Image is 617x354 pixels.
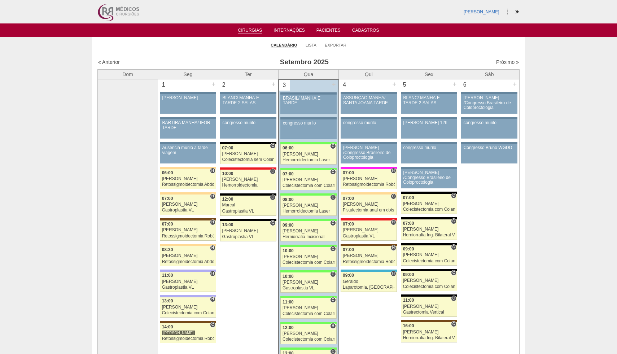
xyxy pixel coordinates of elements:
div: + [512,79,518,89]
div: [PERSON_NAME] [403,278,455,283]
div: Key: Aviso [220,117,276,119]
div: + [331,80,337,89]
div: Key: Assunção [341,218,397,220]
a: C 07:00 [PERSON_NAME] Herniorrafia Ing. Bilateral VL [401,219,457,240]
a: Próximo » [496,59,519,65]
span: Consultório [330,143,336,149]
span: 10:00 [222,171,233,176]
a: BLANC/ MANHÃ E TARDE 2 SALAS [401,94,457,114]
div: [PERSON_NAME] [162,305,214,310]
div: Key: Blanc [401,294,457,297]
span: Hospital [210,168,215,174]
div: [PERSON_NAME] [283,331,334,336]
div: Key: Blanc [401,243,457,245]
div: Key: Aviso [461,142,517,144]
th: Ter [218,69,279,79]
div: Key: Santa Joana [341,244,397,246]
span: Consultório [451,193,456,198]
span: 11:00 [283,300,294,305]
a: [PERSON_NAME] [160,94,216,114]
div: 6 [459,79,471,90]
div: Key: Brasil [280,193,336,196]
div: Key: Aviso [341,142,397,144]
div: Fistulectomia anal em dois tempos [343,208,395,213]
a: Internações [274,28,305,35]
div: [PERSON_NAME] [403,227,455,232]
div: 1 [158,79,169,90]
span: Consultório [270,220,275,226]
a: C 10:00 [PERSON_NAME] Colecistectomia com Colangiografia VL [280,247,336,267]
div: + [391,79,397,89]
div: 4 [339,79,350,90]
span: 12:00 [283,325,294,330]
a: Calendário [271,43,297,48]
a: [PERSON_NAME] /Congresso Brasileiro de Coloproctologia [341,144,397,163]
div: Key: Aviso [280,92,336,95]
div: Key: Santa Joana [160,218,216,220]
div: Key: Blanc [401,192,457,194]
div: ASSUNÇÃO MANHÃ/ SANTA JOANA TARDE [343,96,394,105]
div: BRASIL/ MANHÃ E TARDE [283,96,334,105]
div: Key: Aviso [160,92,216,94]
div: Key: Neomater [341,270,397,272]
div: Key: Aviso [341,92,397,94]
div: [PERSON_NAME] [162,330,195,336]
a: Ausencia murilo a tarde viagem [160,144,216,163]
div: Retossigmoidectomia Robótica [162,336,214,341]
span: 12:00 [222,197,233,202]
div: Key: Brasil [280,270,336,272]
div: Key: Brasil [280,322,336,324]
span: 08:00 [283,197,294,202]
a: H 07:00 [PERSON_NAME] Gastroplastia VL [341,220,397,241]
div: Key: Brasil [280,348,336,350]
div: [PERSON_NAME] [283,229,334,233]
a: C 10:00 [PERSON_NAME] Hemorroidectomia [220,170,276,190]
span: Consultório [270,195,275,200]
a: H 07:00 [PERSON_NAME] Retossigmoidectomia Robótica [341,246,397,266]
div: Key: Pro Matre [341,167,397,169]
div: Congresso Bruno WGDD [464,145,515,150]
div: Gastrectomia Vertical [403,310,455,315]
div: Key: Aviso [401,167,457,169]
a: H 12:00 [PERSON_NAME] Colecistectomia com Colangiografia VL [280,324,336,344]
a: H 07:00 [PERSON_NAME] Retossigmoidectomia Robótica [341,169,397,189]
span: Consultório [270,143,275,149]
div: Gastroplastia VL [222,235,274,239]
div: Key: Brasil [280,168,336,170]
div: Gastroplastia VL [162,285,214,290]
span: Consultório [330,271,336,277]
div: Key: Christóvão da Gama [160,270,216,272]
div: Gastroplastia VL [283,286,334,290]
span: 07:00 [403,221,414,226]
a: H 08:30 [PERSON_NAME] Retossigmoidectomia Abdominal VL [160,246,216,266]
span: 14:00 [162,324,173,329]
span: 09:00 [343,273,354,278]
span: Hospital [391,168,396,174]
span: 11:00 [162,273,173,278]
a: H 07:00 [PERSON_NAME] Retossigmoidectomia Robótica [160,220,216,241]
span: Consultório [451,244,456,250]
span: Hospital [210,193,215,199]
a: C 06:00 [PERSON_NAME] Hemorroidectomia Laser [280,144,336,165]
span: Consultório [270,169,275,174]
div: [PERSON_NAME] [283,152,334,157]
div: [PERSON_NAME] [283,254,334,259]
a: Congresso Bruno WGDD [461,144,517,163]
a: Cadastros [352,28,379,35]
a: C 14:00 [PERSON_NAME] Retossigmoidectomia Robótica [160,323,216,343]
div: Gastroplastia VL [162,208,214,213]
div: Retossigmoidectomia Robótica [343,259,395,264]
div: [PERSON_NAME] [403,330,455,335]
div: Gastroplastia VL [343,234,395,239]
a: congresso murilo [341,119,397,139]
div: Colecistectomia com Colangiografia VL [283,337,334,342]
a: C 10:00 [PERSON_NAME] Gastroplastia VL [280,272,336,293]
span: Consultório [330,220,336,226]
span: 07:00 [343,222,354,227]
span: Consultório [210,322,215,328]
div: 3 [279,80,290,91]
a: « Anterior [98,59,120,65]
div: [PERSON_NAME] /Congresso Brasileiro de Coloproctologia [464,96,515,110]
div: Colecistectomia com Colangiografia VL [403,207,455,212]
div: congresso murilo [223,121,274,125]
